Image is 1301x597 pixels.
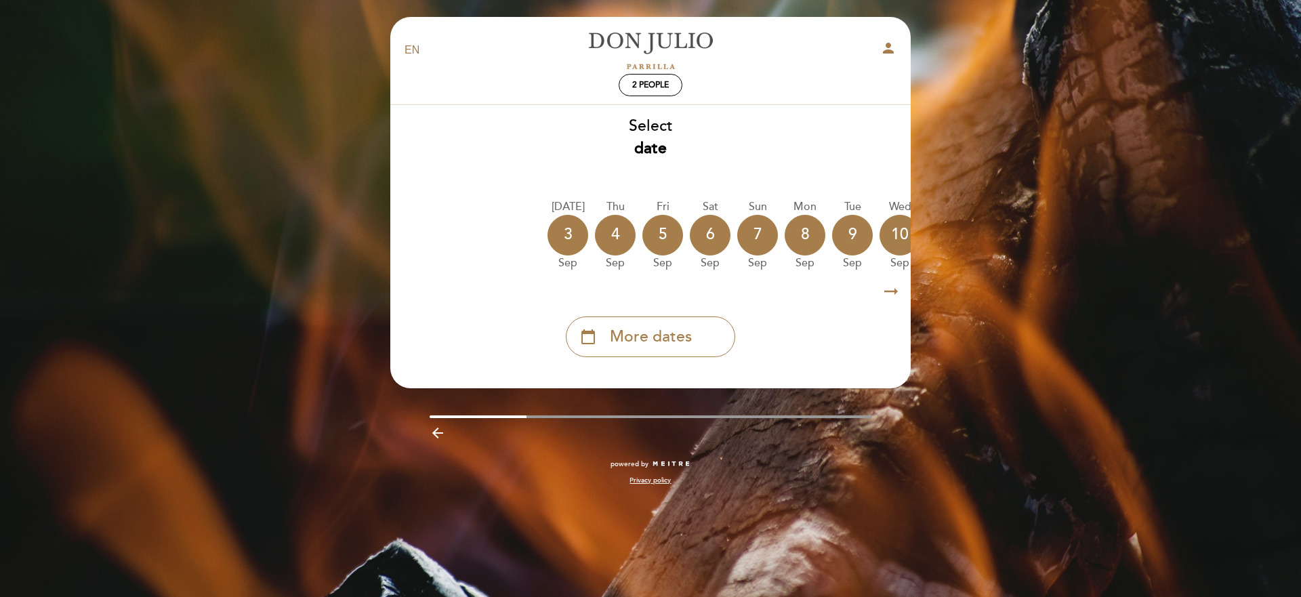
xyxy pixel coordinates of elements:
[548,215,588,255] div: 3
[611,459,690,469] a: powered by
[881,277,901,306] i: arrow_right_alt
[610,326,692,348] span: More dates
[548,255,588,271] div: Sep
[652,461,690,468] img: MEITRE
[634,139,667,158] b: date
[595,215,636,255] div: 4
[737,255,778,271] div: Sep
[785,199,825,215] div: Mon
[642,255,683,271] div: Sep
[737,199,778,215] div: Sun
[548,199,588,215] div: [DATE]
[690,255,730,271] div: Sep
[690,199,730,215] div: Sat
[629,476,671,485] a: Privacy policy
[880,215,920,255] div: 10
[880,199,920,215] div: Wed
[390,115,911,160] div: Select
[832,255,873,271] div: Sep
[785,255,825,271] div: Sep
[880,255,920,271] div: Sep
[832,199,873,215] div: Tue
[580,325,596,348] i: calendar_today
[595,255,636,271] div: Sep
[632,80,669,90] span: 2 people
[880,40,896,56] i: person
[737,215,778,255] div: 7
[690,215,730,255] div: 6
[611,459,648,469] span: powered by
[566,32,735,69] a: [PERSON_NAME]
[785,215,825,255] div: 8
[880,40,896,61] button: person
[642,199,683,215] div: Fri
[642,215,683,255] div: 5
[595,199,636,215] div: Thu
[430,425,446,441] i: arrow_backward
[832,215,873,255] div: 9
